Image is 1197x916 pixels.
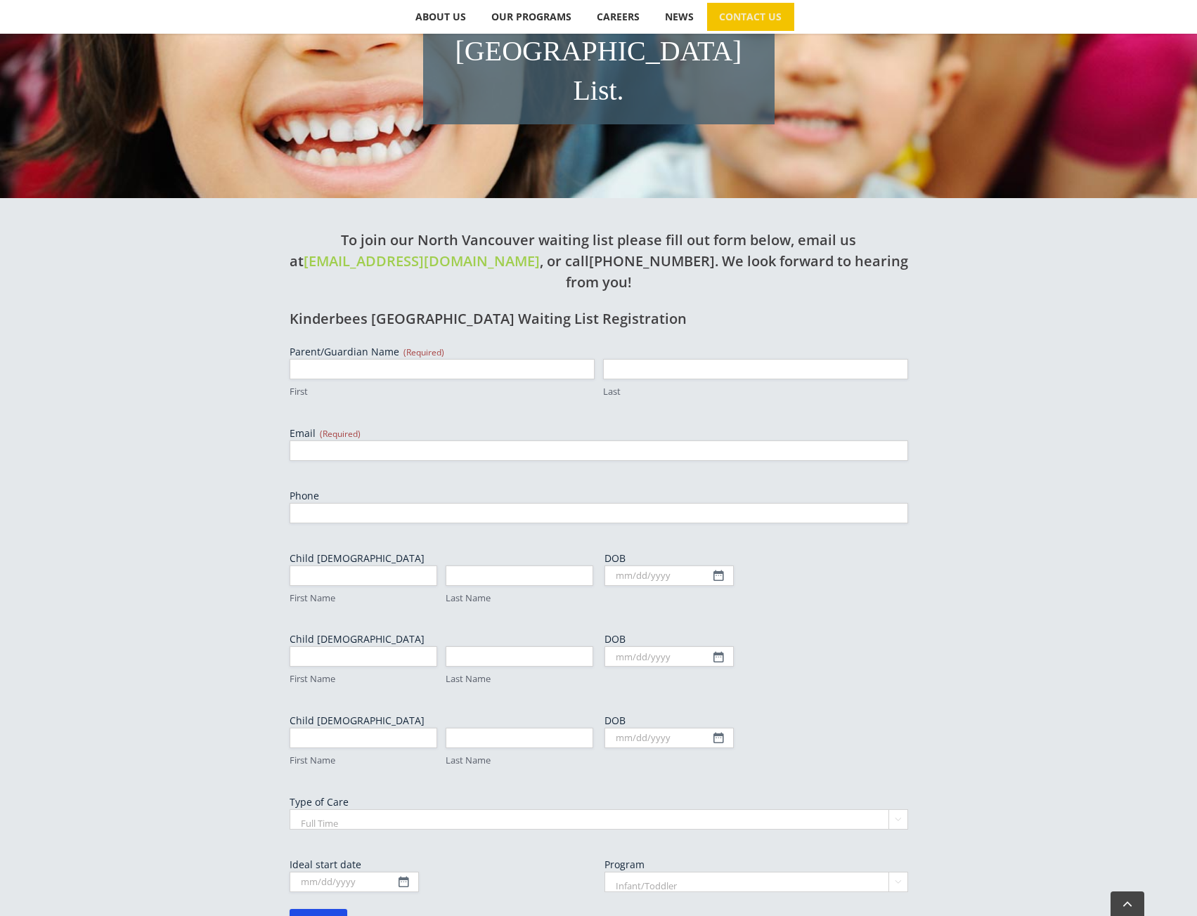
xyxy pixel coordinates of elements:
span: CAREERS [597,12,640,22]
label: Email [290,426,908,440]
label: Type of Care [290,795,908,809]
span: ABOUT US [415,12,466,22]
input: mm/dd/yyyy [604,728,734,748]
legend: Child [DEMOGRAPHIC_DATA] [290,714,425,728]
label: First [290,385,595,398]
a: [EMAIL_ADDRESS][DOMAIN_NAME] [304,251,540,270]
a: ABOUT US [403,3,479,31]
label: Phone [290,489,908,503]
label: Last Name [446,672,593,686]
label: DOB [604,714,908,728]
input: mm/dd/yyyy [290,872,419,892]
label: Ideal start date [290,858,593,872]
label: First Name [290,672,437,686]
a: NEWS [653,3,706,31]
label: Last Name [446,754,593,767]
a: [PHONE_NUMBER] [589,251,715,270]
legend: Child [DEMOGRAPHIC_DATA] [290,551,425,565]
h2: To join our North Vancouver waiting list please fill out form below, email us at , or call . We l... [290,230,908,293]
input: mm/dd/yyyy [604,646,734,667]
legend: Parent/Guardian Name [290,345,444,359]
span: (Required) [403,346,444,358]
a: CAREERS [585,3,652,31]
label: Last [603,385,908,398]
label: Program [604,858,908,872]
label: DOB [604,551,908,565]
h2: Kinderbees [GEOGRAPHIC_DATA] Waiting List Registration [290,308,908,329]
label: Last Name [446,591,593,605]
span: (Required) [320,428,361,440]
span: OUR PROGRAMS [491,12,571,22]
span: CONTACT US [719,12,782,22]
label: DOB [604,632,908,646]
a: OUR PROGRAMS [479,3,584,31]
span: NEWS [665,12,694,22]
label: First Name [290,754,437,767]
input: mm/dd/yyyy [604,565,734,586]
label: First Name [290,591,437,605]
legend: Child [DEMOGRAPHIC_DATA] [290,632,425,646]
a: CONTACT US [707,3,794,31]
